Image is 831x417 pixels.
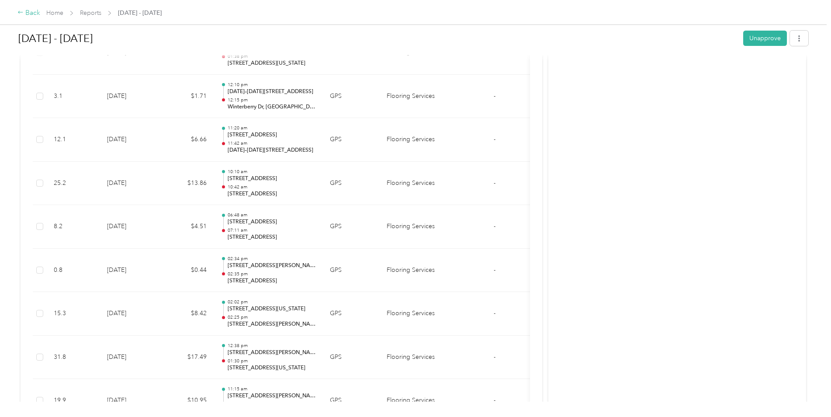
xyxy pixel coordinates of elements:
[228,212,316,218] p: 06:48 am
[228,175,316,183] p: [STREET_ADDRESS]
[228,59,316,67] p: [STREET_ADDRESS][US_STATE]
[161,162,214,205] td: $13.86
[228,227,316,233] p: 07:11 am
[100,118,161,162] td: [DATE]
[228,256,316,262] p: 02:34 pm
[782,368,831,417] iframe: Everlance-gr Chat Button Frame
[228,349,316,357] p: [STREET_ADDRESS][PERSON_NAME]
[228,320,316,328] p: [STREET_ADDRESS][PERSON_NAME]
[80,9,101,17] a: Reports
[47,292,100,336] td: 15.3
[380,75,445,118] td: Flooring Services
[323,162,380,205] td: GPS
[47,75,100,118] td: 3.1
[228,97,316,103] p: 12:15 pm
[17,8,40,18] div: Back
[228,146,316,154] p: [DATE]–[DATE][STREET_ADDRESS]
[100,162,161,205] td: [DATE]
[380,118,445,162] td: Flooring Services
[118,8,162,17] span: [DATE] - [DATE]
[380,249,445,292] td: Flooring Services
[228,277,316,285] p: [STREET_ADDRESS]
[323,118,380,162] td: GPS
[47,249,100,292] td: 0.8
[323,249,380,292] td: GPS
[494,353,495,361] span: -
[323,336,380,379] td: GPS
[494,92,495,100] span: -
[228,271,316,277] p: 02:35 pm
[18,28,737,49] h1: Sep 1 - 30, 2025
[47,162,100,205] td: 25.2
[228,88,316,96] p: [DATE]–[DATE][STREET_ADDRESS]
[228,190,316,198] p: [STREET_ADDRESS]
[228,140,316,146] p: 11:42 am
[494,266,495,274] span: -
[228,364,316,372] p: [STREET_ADDRESS][US_STATE]
[228,82,316,88] p: 12:10 pm
[47,118,100,162] td: 12.1
[494,396,495,404] span: -
[323,292,380,336] td: GPS
[100,249,161,292] td: [DATE]
[228,103,316,111] p: Winterberry Dr, [GEOGRAPHIC_DATA], [GEOGRAPHIC_DATA]
[228,218,316,226] p: [STREET_ADDRESS]
[228,314,316,320] p: 02:25 pm
[228,233,316,241] p: [STREET_ADDRESS]
[228,358,316,364] p: 01:30 pm
[228,305,316,313] p: [STREET_ADDRESS][US_STATE]
[380,162,445,205] td: Flooring Services
[380,292,445,336] td: Flooring Services
[161,336,214,379] td: $17.49
[100,292,161,336] td: [DATE]
[161,118,214,162] td: $6.66
[494,136,495,143] span: -
[380,205,445,249] td: Flooring Services
[228,401,316,407] p: 11:48 am
[161,249,214,292] td: $0.44
[228,343,316,349] p: 12:38 pm
[323,205,380,249] td: GPS
[47,336,100,379] td: 31.8
[323,75,380,118] td: GPS
[100,205,161,249] td: [DATE]
[228,125,316,131] p: 11:20 am
[100,336,161,379] td: [DATE]
[228,386,316,392] p: 11:15 am
[380,336,445,379] td: Flooring Services
[494,309,495,317] span: -
[228,169,316,175] p: 10:10 am
[228,131,316,139] p: [STREET_ADDRESS]
[161,75,214,118] td: $1.71
[161,292,214,336] td: $8.42
[100,75,161,118] td: [DATE]
[743,31,787,46] button: Unapprove
[161,205,214,249] td: $4.51
[494,222,495,230] span: -
[47,205,100,249] td: 8.2
[228,299,316,305] p: 02:02 pm
[228,392,316,400] p: [STREET_ADDRESS][PERSON_NAME]
[228,262,316,270] p: [STREET_ADDRESS][PERSON_NAME]
[494,179,495,187] span: -
[228,184,316,190] p: 10:42 am
[46,9,63,17] a: Home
